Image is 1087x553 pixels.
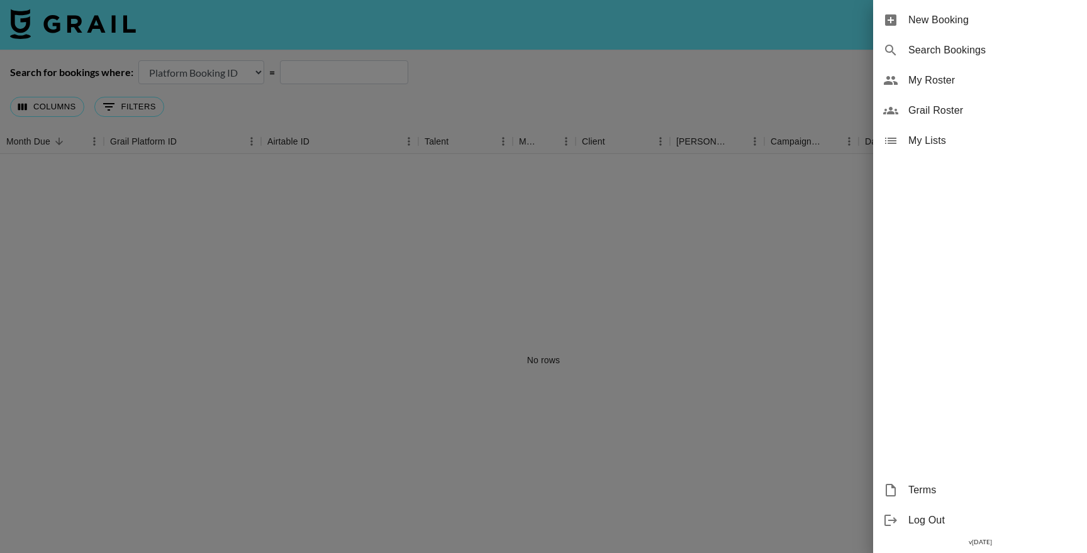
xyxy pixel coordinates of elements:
[908,13,1077,28] span: New Booking
[908,133,1077,148] span: My Lists
[873,505,1087,535] div: Log Out
[873,96,1087,126] div: Grail Roster
[873,535,1087,549] div: v [DATE]
[908,483,1077,498] span: Terms
[908,73,1077,88] span: My Roster
[908,43,1077,58] span: Search Bookings
[873,5,1087,35] div: New Booking
[873,65,1087,96] div: My Roster
[908,513,1077,528] span: Log Out
[873,35,1087,65] div: Search Bookings
[908,103,1077,118] span: Grail Roster
[873,475,1087,505] div: Terms
[873,126,1087,156] div: My Lists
